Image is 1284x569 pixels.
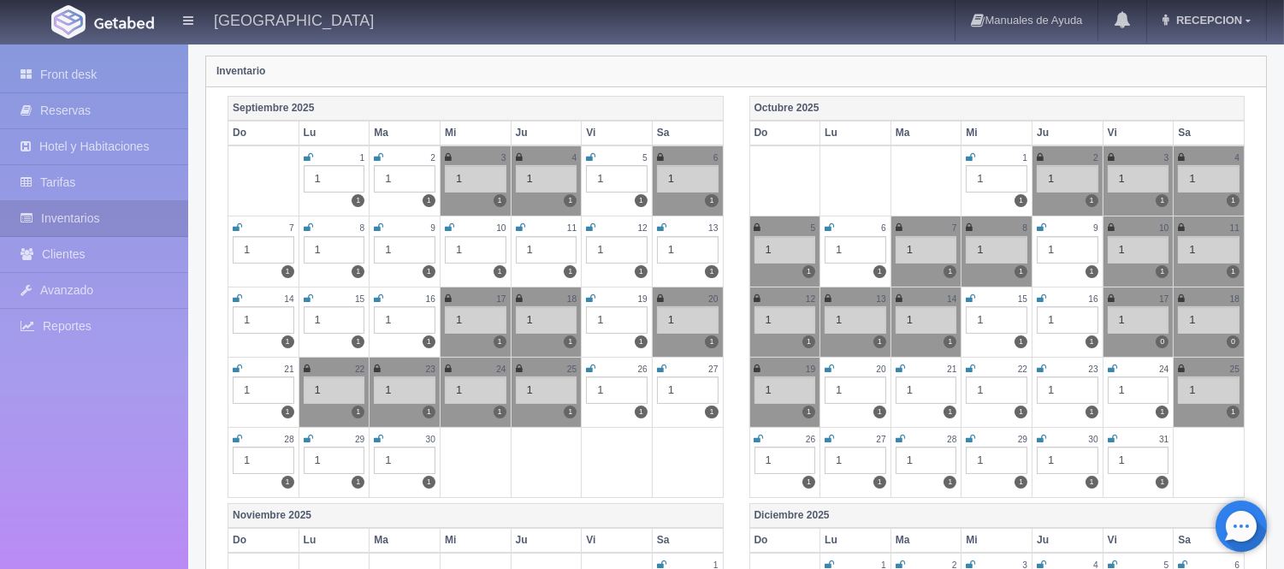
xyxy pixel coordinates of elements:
[494,194,506,207] label: 1
[1227,194,1240,207] label: 1
[567,223,577,233] small: 11
[228,96,724,121] th: Septiembre 2025
[1178,306,1240,334] div: 1
[881,223,886,233] small: 6
[754,376,816,404] div: 1
[754,447,816,474] div: 1
[426,294,435,304] small: 16
[586,236,648,264] div: 1
[494,265,506,278] label: 1
[966,165,1027,193] div: 1
[635,406,648,418] label: 1
[1015,476,1027,489] label: 1
[233,236,294,264] div: 1
[496,223,506,233] small: 10
[374,165,435,193] div: 1
[430,153,435,163] small: 2
[820,528,891,553] th: Lu
[516,165,577,193] div: 1
[806,294,815,304] small: 12
[944,265,956,278] label: 1
[802,476,815,489] label: 1
[374,376,435,404] div: 1
[1178,236,1240,264] div: 1
[352,476,364,489] label: 1
[802,406,815,418] label: 1
[423,476,435,489] label: 1
[289,223,294,233] small: 7
[567,294,577,304] small: 18
[1234,153,1240,163] small: 4
[749,96,1245,121] th: Octubre 2025
[494,335,506,348] label: 1
[708,223,718,233] small: 13
[657,376,719,404] div: 1
[445,306,506,334] div: 1
[1108,376,1169,404] div: 1
[1156,476,1169,489] label: 1
[494,406,506,418] label: 1
[947,294,956,304] small: 14
[281,335,294,348] label: 1
[582,528,653,553] th: Vi
[445,236,506,264] div: 1
[1022,153,1027,163] small: 1
[873,476,886,489] label: 1
[1015,335,1027,348] label: 1
[1015,194,1027,207] label: 1
[299,121,370,145] th: Lu
[228,503,724,528] th: Noviembre 2025
[511,121,582,145] th: Ju
[1108,236,1169,264] div: 1
[1015,265,1027,278] label: 1
[825,376,886,404] div: 1
[516,236,577,264] div: 1
[802,335,815,348] label: 1
[586,376,648,404] div: 1
[1230,294,1240,304] small: 18
[1108,306,1169,334] div: 1
[891,528,962,553] th: Ma
[966,236,1027,264] div: 1
[657,236,719,264] div: 1
[1022,223,1027,233] small: 8
[1156,335,1169,348] label: 0
[355,294,364,304] small: 15
[281,476,294,489] label: 1
[1018,365,1027,374] small: 22
[705,406,718,418] label: 1
[445,165,506,193] div: 1
[304,236,365,264] div: 1
[1178,376,1240,404] div: 1
[952,223,957,233] small: 7
[564,406,577,418] label: 1
[1164,153,1169,163] small: 3
[370,528,441,553] th: Ma
[1156,194,1169,207] label: 1
[1093,223,1098,233] small: 9
[426,365,435,374] small: 23
[1227,406,1240,418] label: 1
[1088,294,1098,304] small: 16
[1159,294,1169,304] small: 17
[657,165,719,193] div: 1
[360,223,365,233] small: 8
[1086,194,1098,207] label: 1
[635,335,648,348] label: 1
[1172,14,1242,27] span: RECEPCION
[638,223,648,233] small: 12
[944,406,956,418] label: 1
[1156,406,1169,418] label: 1
[284,365,293,374] small: 21
[1037,306,1098,334] div: 1
[1088,435,1098,444] small: 30
[642,153,648,163] small: 5
[825,306,886,334] div: 1
[299,528,370,553] th: Lu
[228,528,299,553] th: Do
[440,528,511,553] th: Mi
[94,16,154,29] img: Getabed
[1108,165,1169,193] div: 1
[635,265,648,278] label: 1
[228,121,299,145] th: Do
